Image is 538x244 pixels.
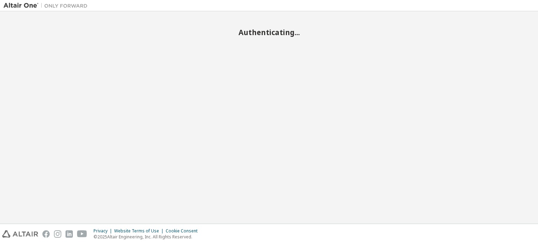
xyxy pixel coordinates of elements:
[65,230,73,238] img: linkedin.svg
[77,230,87,238] img: youtube.svg
[94,234,202,240] p: © 2025 Altair Engineering, Inc. All Rights Reserved.
[2,230,38,238] img: altair_logo.svg
[114,228,166,234] div: Website Terms of Use
[54,230,61,238] img: instagram.svg
[166,228,202,234] div: Cookie Consent
[94,228,114,234] div: Privacy
[4,2,91,9] img: Altair One
[42,230,50,238] img: facebook.svg
[4,28,534,37] h2: Authenticating...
